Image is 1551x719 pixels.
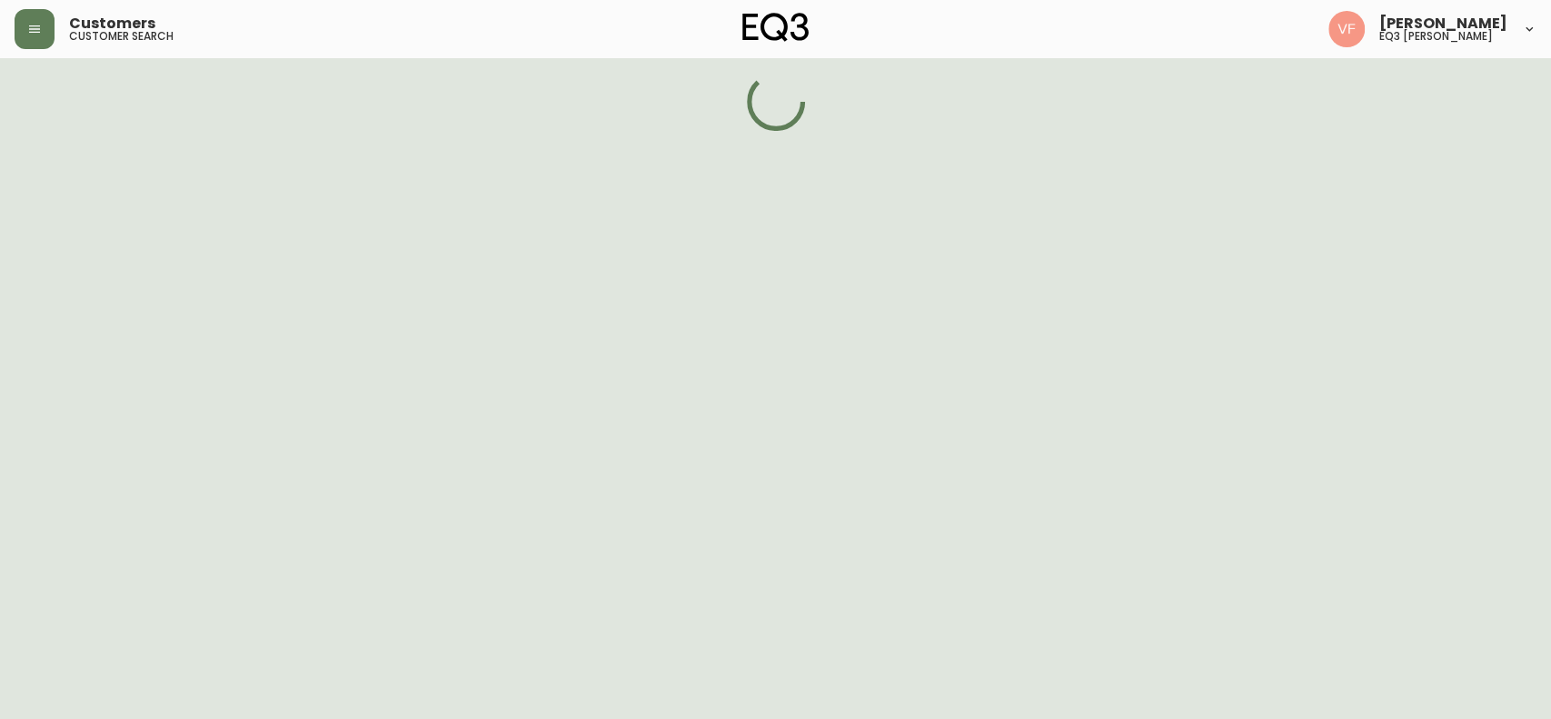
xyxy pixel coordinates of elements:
span: [PERSON_NAME] [1379,16,1507,31]
img: logo [742,13,810,42]
span: Customers [69,16,155,31]
img: 83954825a82370567d732cff99fea37d [1328,11,1365,47]
h5: eq3 [PERSON_NAME] [1379,31,1493,42]
h5: customer search [69,31,174,42]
